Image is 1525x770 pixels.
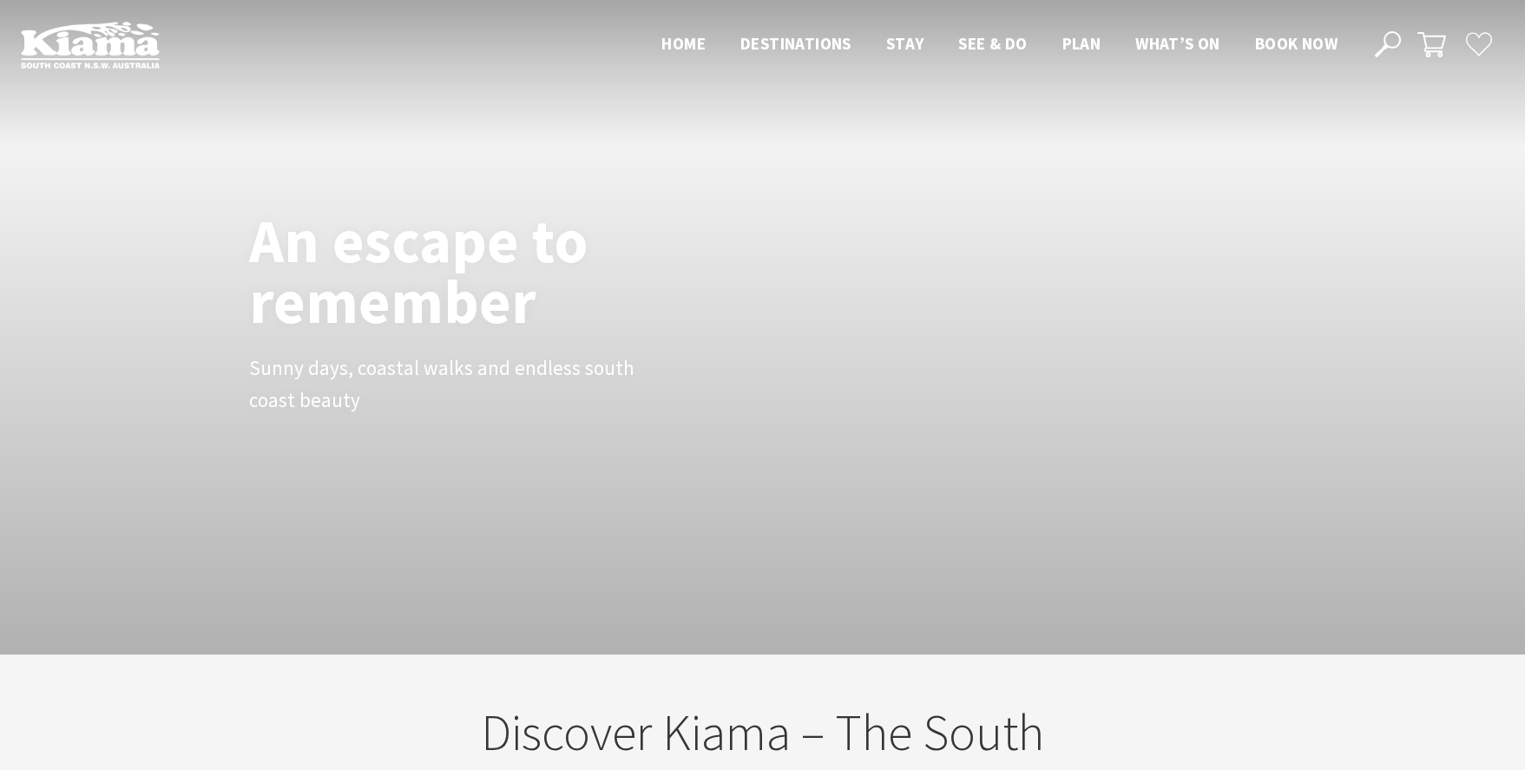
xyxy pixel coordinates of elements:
h1: An escape to remember [249,210,726,332]
span: Plan [1062,33,1101,54]
span: Home [661,33,706,54]
span: Stay [886,33,924,54]
span: Book now [1255,33,1338,54]
img: Kiama Logo [21,21,160,69]
span: See & Do [958,33,1027,54]
p: Sunny days, coastal walks and endless south coast beauty [249,352,640,417]
nav: Main Menu [644,30,1355,59]
span: What’s On [1135,33,1220,54]
span: Destinations [740,33,851,54]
